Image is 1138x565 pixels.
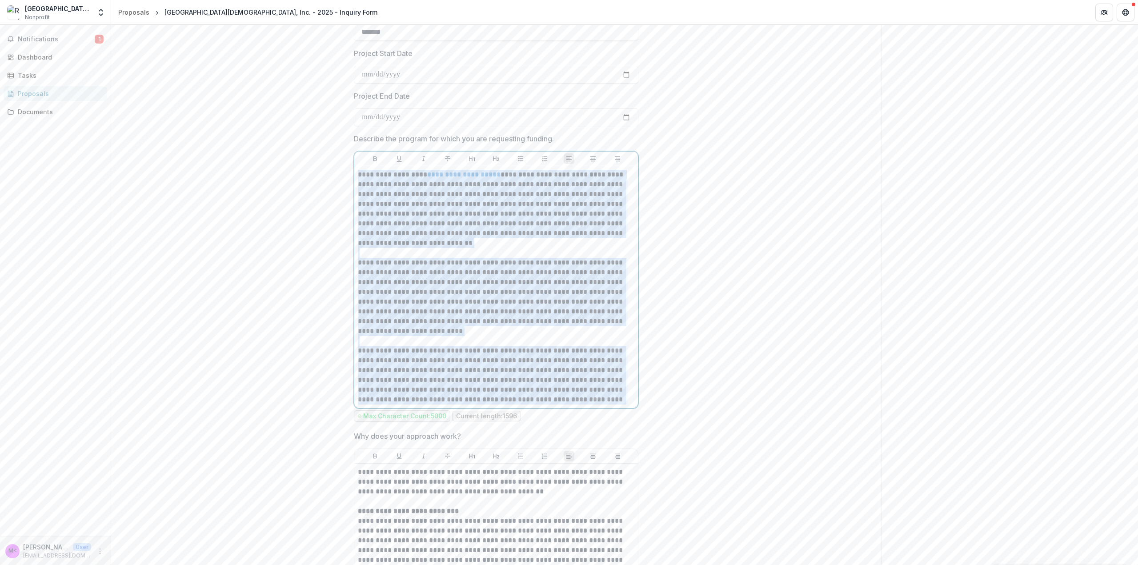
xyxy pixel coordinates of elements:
[354,91,410,101] p: Project End Date
[515,153,526,164] button: Bullet List
[442,153,453,164] button: Strike
[25,13,50,21] span: Nonprofit
[1095,4,1113,21] button: Partners
[18,52,100,62] div: Dashboard
[418,153,429,164] button: Italicize
[164,8,377,17] div: [GEOGRAPHIC_DATA][DEMOGRAPHIC_DATA], Inc. - 2025 - Inquiry Form
[467,153,477,164] button: Heading 1
[370,451,381,461] button: Bold
[8,548,17,554] div: Marcus Hunt <mahunt@gmail.com>
[491,451,501,461] button: Heading 2
[354,48,413,59] p: Project Start Date
[456,413,517,420] p: Current length: 1596
[363,413,446,420] p: Max Character Count: 5000
[370,153,381,164] button: Bold
[515,451,526,461] button: Bullet List
[612,451,623,461] button: Align Right
[354,133,554,144] p: Describe the program for which you are requesting funding.
[73,543,91,551] p: User
[539,451,550,461] button: Ordered List
[18,36,95,43] span: Notifications
[18,89,100,98] div: Proposals
[115,6,153,19] a: Proposals
[95,35,104,44] span: 1
[564,153,574,164] button: Align Left
[4,86,107,101] a: Proposals
[115,6,381,19] nav: breadcrumb
[23,542,69,552] p: [PERSON_NAME] <[EMAIL_ADDRESS][DOMAIN_NAME]>
[18,107,100,116] div: Documents
[23,552,91,560] p: [EMAIL_ADDRESS][DOMAIN_NAME]
[354,431,461,441] p: Why does your approach work?
[7,5,21,20] img: Reedy Branch Baptist Church, Inc.
[491,153,501,164] button: Heading 2
[612,153,623,164] button: Align Right
[18,71,100,80] div: Tasks
[564,451,574,461] button: Align Left
[4,50,107,64] a: Dashboard
[4,68,107,83] a: Tasks
[25,4,91,13] div: [GEOGRAPHIC_DATA][DEMOGRAPHIC_DATA], Inc.
[1117,4,1134,21] button: Get Help
[4,32,107,46] button: Notifications1
[394,451,405,461] button: Underline
[588,153,598,164] button: Align Center
[4,104,107,119] a: Documents
[118,8,149,17] div: Proposals
[467,451,477,461] button: Heading 1
[442,451,453,461] button: Strike
[588,451,598,461] button: Align Center
[95,4,107,21] button: Open entity switcher
[418,451,429,461] button: Italicize
[95,546,105,557] button: More
[539,153,550,164] button: Ordered List
[394,153,405,164] button: Underline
